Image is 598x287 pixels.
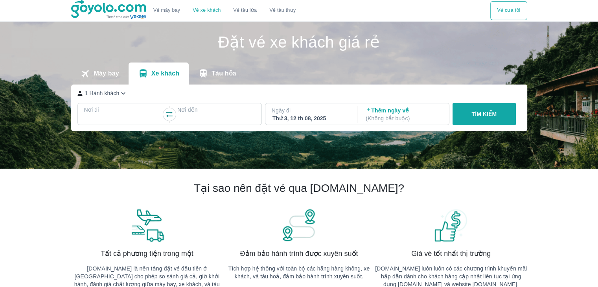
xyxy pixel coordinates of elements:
[84,106,162,114] p: Nơi đi
[101,249,193,258] span: Tất cả phương tiện trong một
[366,107,442,122] p: Thêm ngày về
[433,208,469,243] img: banner
[151,70,179,77] p: Xe khách
[193,7,221,13] a: Vé xe khách
[71,34,527,50] h1: Đặt vé xe khách giá rẻ
[490,1,527,20] div: choose transportation mode
[272,107,350,114] p: Ngày đi
[411,249,491,258] span: Giá vé tốt nhất thị trường
[147,1,302,20] div: choose transportation mode
[94,70,119,77] p: Máy bay
[177,106,255,114] p: Nơi đến
[272,114,349,122] div: Thứ 3, 12 th 08, 2025
[71,63,246,85] div: transportation tabs
[153,7,180,13] a: Vé máy bay
[263,1,302,20] button: Vé tàu thủy
[240,249,358,258] span: Đảm bảo hành trình được xuyên suốt
[212,70,236,77] p: Tàu hỏa
[85,89,120,97] p: 1 Hành khách
[227,1,263,20] a: Vé tàu lửa
[281,208,316,243] img: banner
[223,265,375,280] p: Tích hợp hệ thống với toàn bộ các hãng hàng không, xe khách, và tàu hoả, đảm bảo hành trình xuyên...
[77,89,128,98] button: 1 Hành khách
[129,208,165,243] img: banner
[490,1,527,20] button: Vé của tôi
[366,114,442,122] p: ( Không bắt buộc )
[194,181,404,195] h2: Tại sao nên đặt vé qua [DOMAIN_NAME]?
